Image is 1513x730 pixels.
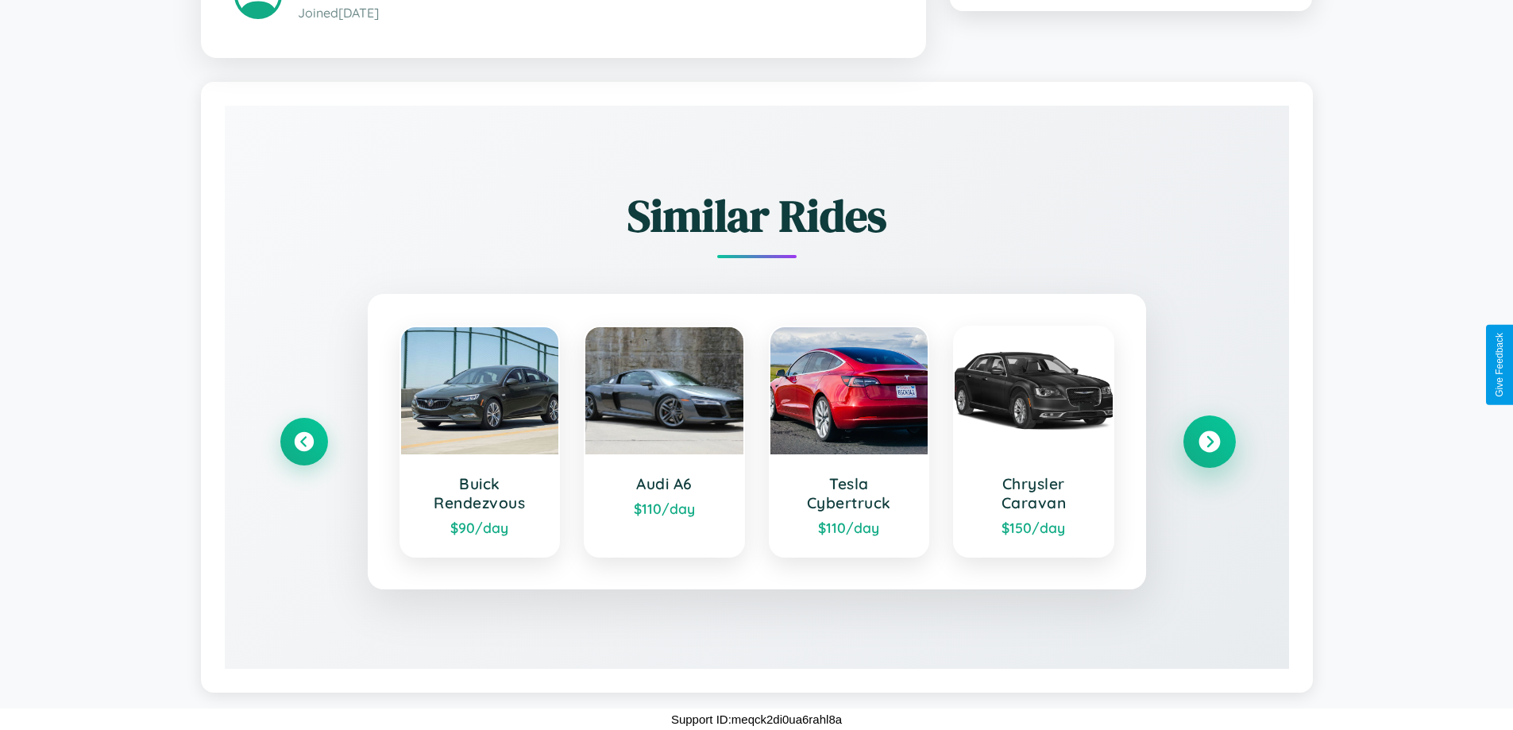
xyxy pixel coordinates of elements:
a: Tesla Cybertruck$110/day [769,326,930,558]
div: $ 90 /day [417,519,543,536]
a: Buick Rendezvous$90/day [399,326,561,558]
div: Give Feedback [1494,333,1505,397]
h3: Audi A6 [601,474,728,493]
div: $ 110 /day [786,519,913,536]
div: $ 150 /day [971,519,1097,536]
h3: Chrysler Caravan [971,474,1097,512]
a: Chrysler Caravan$150/day [953,326,1114,558]
p: Joined [DATE] [298,2,893,25]
a: Audi A6$110/day [584,326,745,558]
p: Support ID: meqck2di0ua6rahl8a [671,709,842,730]
h3: Tesla Cybertruck [786,474,913,512]
h2: Similar Rides [280,185,1233,246]
div: $ 110 /day [601,500,728,517]
h3: Buick Rendezvous [417,474,543,512]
